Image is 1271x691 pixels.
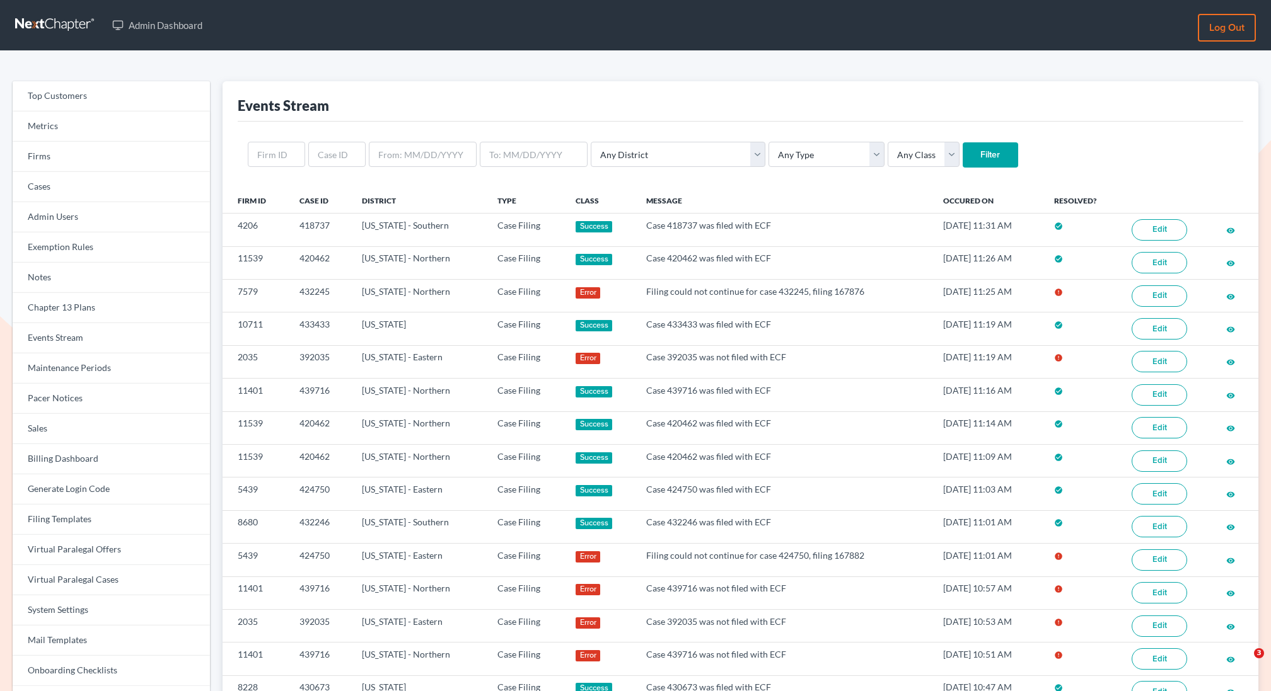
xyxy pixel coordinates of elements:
td: [US_STATE] - Northern [352,576,487,609]
td: [DATE] 11:31 AM [933,214,1044,246]
td: 8680 [223,510,289,543]
a: visibility [1226,389,1235,400]
td: 11539 [223,246,289,279]
i: visibility [1226,556,1235,565]
td: [US_STATE] - Northern [352,642,487,675]
td: Filing could not continue for case 424750, filing 167882 [636,544,933,576]
a: Edit [1132,219,1187,241]
input: Case ID [308,142,366,167]
td: [DATE] 10:53 AM [933,609,1044,642]
a: visibility [1226,521,1235,532]
td: 11401 [223,642,289,675]
td: Case Filing [487,345,566,378]
i: check_circle [1054,254,1063,263]
i: check_circle [1054,453,1063,462]
span: 3 [1254,648,1264,658]
i: error [1054,552,1063,561]
td: 7579 [223,279,289,312]
a: Edit [1132,582,1187,603]
i: check_circle [1054,387,1063,396]
td: [US_STATE] - Southern [352,510,487,543]
td: 2035 [223,609,289,642]
div: Success [576,452,612,464]
div: Error [576,650,600,661]
a: Edit [1132,483,1187,505]
i: check_circle [1054,518,1063,527]
td: 392035 [289,345,352,378]
div: Error [576,584,600,595]
a: Metrics [13,111,210,142]
td: Case Filing [487,477,566,510]
td: [US_STATE] - Eastern [352,345,487,378]
a: visibility [1226,323,1235,334]
td: [US_STATE] - Northern [352,279,487,312]
td: Case Filing [487,279,566,312]
td: 424750 [289,544,352,576]
td: Case 433433 was filed with ECF [636,312,933,345]
a: Firms [13,142,210,172]
td: [DATE] 11:19 AM [933,312,1044,345]
input: Firm ID [248,142,305,167]
a: Maintenance Periods [13,353,210,384]
a: Edit [1132,384,1187,406]
i: check_circle [1054,222,1063,231]
th: Class [566,188,636,213]
div: Success [576,254,612,265]
a: Generate Login Code [13,474,210,505]
i: visibility [1226,259,1235,268]
td: [US_STATE] - Eastern [352,544,487,576]
a: Edit [1132,615,1187,637]
td: 439716 [289,642,352,675]
i: visibility [1226,325,1235,334]
a: visibility [1226,455,1235,466]
td: 418737 [289,214,352,246]
td: 10711 [223,312,289,345]
td: Case Filing [487,642,566,675]
i: error [1054,288,1063,297]
a: Edit [1132,285,1187,307]
td: [DATE] 11:01 AM [933,544,1044,576]
div: Error [576,287,600,299]
td: [DATE] 11:25 AM [933,279,1044,312]
td: Case Filing [487,544,566,576]
div: Success [576,419,612,430]
td: 439716 [289,379,352,411]
i: visibility [1226,622,1235,631]
i: visibility [1226,358,1235,367]
th: Firm ID [223,188,289,213]
a: Mail Templates [13,625,210,656]
td: 439716 [289,576,352,609]
i: visibility [1226,523,1235,532]
a: System Settings [13,595,210,625]
td: Case 392035 was not filed with ECF [636,609,933,642]
td: Case 420462 was filed with ECF [636,444,933,477]
td: Case 439716 was filed with ECF [636,379,933,411]
td: Case 432246 was filed with ECF [636,510,933,543]
div: Success [576,221,612,232]
td: [DATE] 11:16 AM [933,379,1044,411]
td: Case Filing [487,444,566,477]
input: From: MM/DD/YYYY [369,142,477,167]
a: Edit [1132,417,1187,438]
td: [DATE] 10:51 AM [933,642,1044,675]
th: Occured On [933,188,1044,213]
a: Virtual Paralegal Offers [13,535,210,565]
td: [US_STATE] - Southern [352,214,487,246]
a: Virtual Paralegal Cases [13,565,210,595]
a: visibility [1226,554,1235,565]
td: [US_STATE] - Northern [352,444,487,477]
i: visibility [1226,589,1235,598]
td: Case 424750 was filed with ECF [636,477,933,510]
i: visibility [1226,457,1235,466]
td: Case Filing [487,510,566,543]
td: Case 439716 was not filed with ECF [636,576,933,609]
i: visibility [1226,292,1235,301]
i: check_circle [1054,420,1063,428]
td: 432246 [289,510,352,543]
th: Type [487,188,566,213]
div: Error [576,353,600,364]
td: 392035 [289,609,352,642]
i: error [1054,651,1063,660]
td: [US_STATE] - Northern [352,411,487,444]
td: Case 418737 was filed with ECF [636,214,933,246]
